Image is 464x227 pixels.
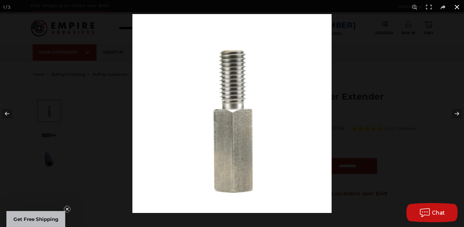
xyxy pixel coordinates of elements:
[442,98,464,130] button: Next (arrow right)
[64,206,70,212] button: Close teaser
[406,203,458,222] button: Chat
[432,210,445,216] span: Chat
[6,211,65,227] div: Get Free ShippingClose teaser
[13,216,59,222] span: Get Free Shipping
[132,14,332,213] img: angle_grinder_extender_2__90410.1570197135.jpg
